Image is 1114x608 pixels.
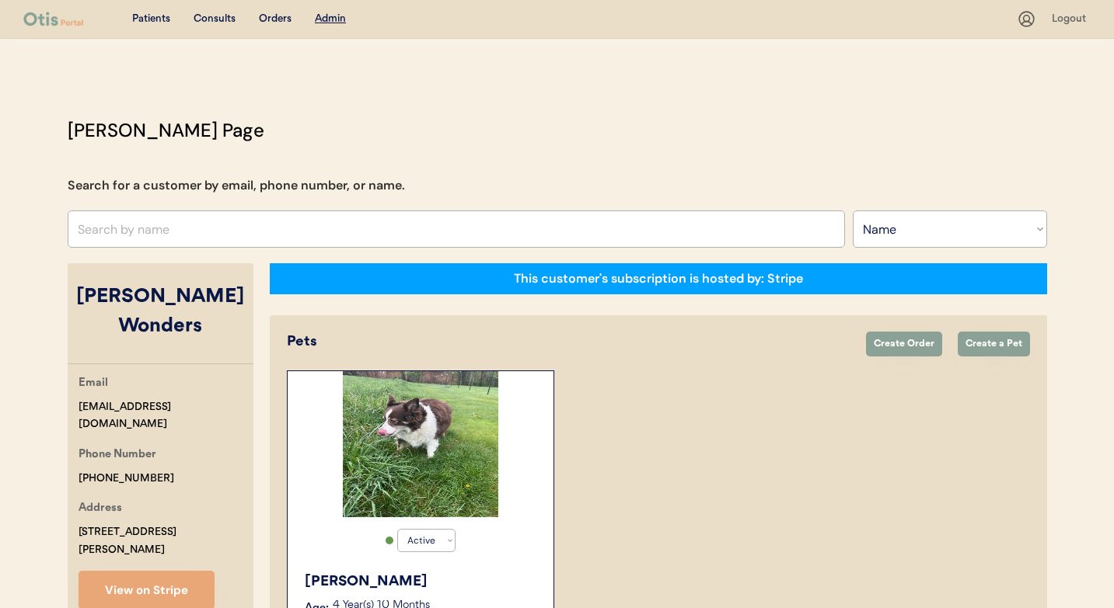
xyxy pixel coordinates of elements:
[259,12,292,27] div: Orders
[79,523,253,559] div: [STREET_ADDRESS][PERSON_NAME]
[1052,12,1091,27] div: Logout
[79,374,108,394] div: Email
[866,332,942,356] button: Create Order
[79,398,253,434] div: [EMAIL_ADDRESS][DOMAIN_NAME]
[68,176,405,195] div: Search for a customer by email, phone number, or name.
[68,210,845,248] input: Search by name
[132,12,170,27] div: Patients
[79,470,174,488] div: [PHONE_NUMBER]
[68,283,253,341] div: [PERSON_NAME] Wonders
[315,13,346,24] u: Admin
[958,332,1030,356] button: Create a Pet
[79,446,156,465] div: Phone Number
[514,270,803,287] div: This customer's subscription is hosted by: Stripe
[287,332,850,353] div: Pets
[79,499,122,519] div: Address
[194,12,236,27] div: Consults
[68,116,264,144] div: [PERSON_NAME] Page
[343,371,498,517] img: image.jpg
[305,572,538,592] div: [PERSON_NAME]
